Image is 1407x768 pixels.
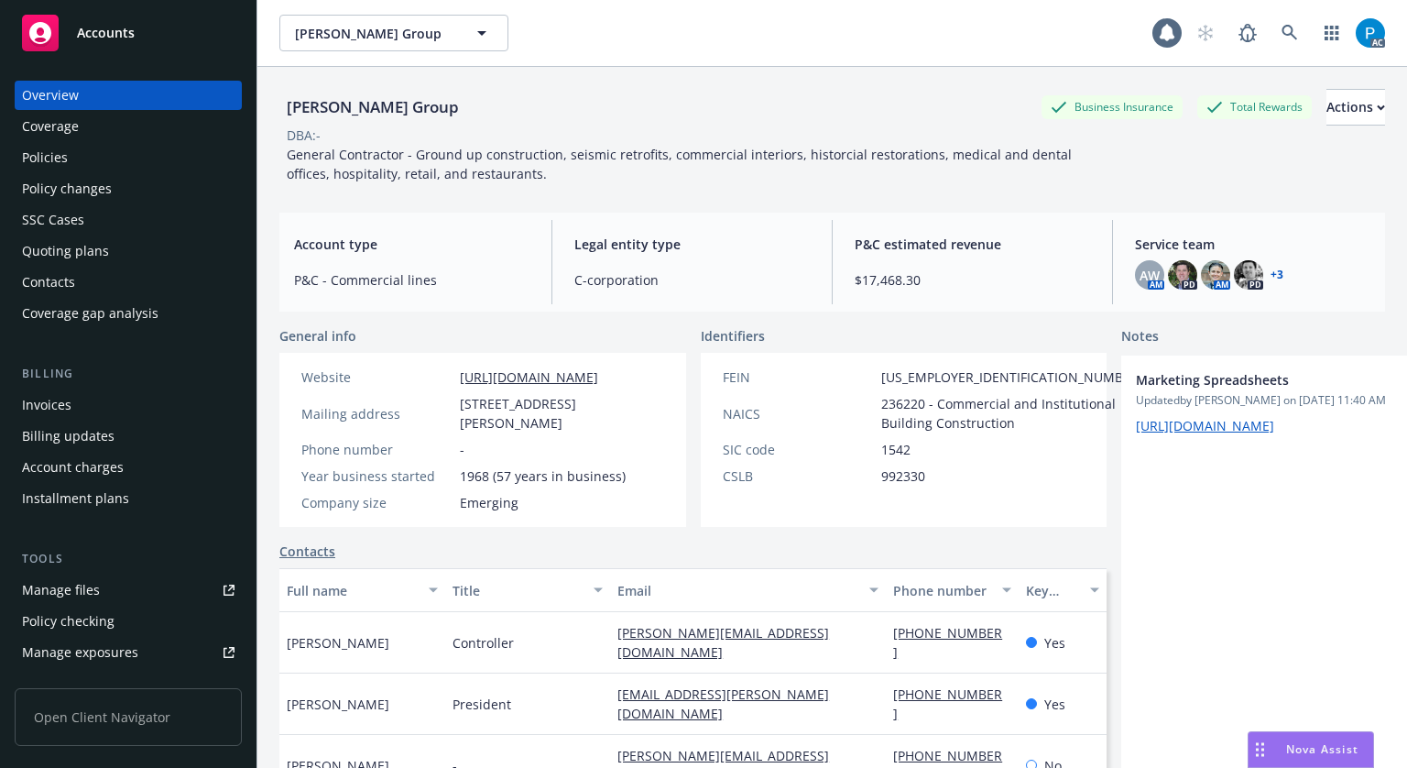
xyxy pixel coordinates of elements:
[15,268,242,297] a: Contacts
[279,15,508,51] button: [PERSON_NAME] Group
[1249,732,1271,767] div: Drag to move
[301,440,453,459] div: Phone number
[15,7,242,59] a: Accounts
[15,143,242,172] a: Policies
[1168,260,1197,290] img: photo
[723,466,874,486] div: CSLB
[1286,741,1358,757] span: Nova Assist
[301,466,453,486] div: Year business started
[279,326,356,346] span: General info
[295,24,453,43] span: [PERSON_NAME] Group
[287,146,1075,182] span: General Contractor - Ground up construction, seismic retrofits, commercial interiors, historcial ...
[881,466,925,486] span: 992330
[1326,90,1385,125] div: Actions
[460,394,664,433] span: [STREET_ADDRESS][PERSON_NAME]
[15,607,242,636] a: Policy checking
[1248,731,1374,768] button: Nova Assist
[15,236,242,266] a: Quoting plans
[1234,260,1263,290] img: photo
[301,404,453,423] div: Mailing address
[22,112,79,141] div: Coverage
[22,81,79,110] div: Overview
[1135,235,1370,254] span: Service team
[1187,15,1224,51] a: Start snowing
[445,568,611,612] button: Title
[301,493,453,512] div: Company size
[1197,95,1312,118] div: Total Rewards
[855,270,1090,290] span: $17,468.30
[22,607,115,636] div: Policy checking
[15,484,242,513] a: Installment plans
[22,638,138,667] div: Manage exposures
[453,633,514,653] span: Controller
[453,695,511,714] span: President
[453,581,584,600] div: Title
[287,581,418,600] div: Full name
[460,466,626,486] span: 1968 (57 years in business)
[723,440,874,459] div: SIC code
[1044,633,1065,653] span: Yes
[855,235,1090,254] span: P&C estimated revenue
[22,236,109,266] div: Quoting plans
[15,422,242,451] a: Billing updates
[15,365,242,383] div: Billing
[460,368,598,386] a: [URL][DOMAIN_NAME]
[294,235,529,254] span: Account type
[15,390,242,420] a: Invoices
[287,126,321,145] div: DBA: -
[881,368,1143,387] span: [US_EMPLOYER_IDENTIFICATION_NUMBER]
[1271,269,1283,280] a: +3
[1314,15,1350,51] a: Switch app
[22,299,158,328] div: Coverage gap analysis
[1356,18,1385,48] img: photo
[617,686,829,722] a: [EMAIL_ADDRESS][PERSON_NAME][DOMAIN_NAME]
[1136,370,1407,389] span: Marketing Spreadsheets
[1271,15,1308,51] a: Search
[22,205,84,235] div: SSC Cases
[610,568,886,612] button: Email
[22,143,68,172] div: Policies
[15,453,242,482] a: Account charges
[287,633,389,653] span: [PERSON_NAME]
[1136,417,1274,434] a: [URL][DOMAIN_NAME]
[279,95,466,119] div: [PERSON_NAME] Group
[1201,260,1230,290] img: photo
[22,174,112,203] div: Policy changes
[881,394,1143,433] span: 236220 - Commercial and Institutional Building Construction
[574,270,810,290] span: C-corporation
[15,299,242,328] a: Coverage gap analysis
[22,390,71,420] div: Invoices
[701,326,765,346] span: Identifiers
[886,568,1018,612] button: Phone number
[723,368,874,387] div: FEIN
[1326,89,1385,126] button: Actions
[1140,266,1160,285] span: AW
[22,422,115,451] div: Billing updates
[15,81,242,110] a: Overview
[15,576,242,605] a: Manage files
[15,688,242,746] span: Open Client Navigator
[15,205,242,235] a: SSC Cases
[1019,568,1107,612] button: Key contact
[893,581,990,600] div: Phone number
[1229,15,1266,51] a: Report a Bug
[279,542,335,561] a: Contacts
[22,484,129,513] div: Installment plans
[460,493,518,512] span: Emerging
[723,404,874,423] div: NAICS
[15,550,242,568] div: Tools
[22,669,142,698] div: Manage certificates
[15,638,242,667] span: Manage exposures
[77,26,135,40] span: Accounts
[1044,695,1065,714] span: Yes
[617,581,858,600] div: Email
[617,624,829,661] a: [PERSON_NAME][EMAIL_ADDRESS][DOMAIN_NAME]
[1026,581,1079,600] div: Key contact
[460,440,464,459] span: -
[287,695,389,714] span: [PERSON_NAME]
[1042,95,1183,118] div: Business Insurance
[893,686,1002,722] a: [PHONE_NUMBER]
[881,440,911,459] span: 1542
[574,235,810,254] span: Legal entity type
[15,669,242,698] a: Manage certificates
